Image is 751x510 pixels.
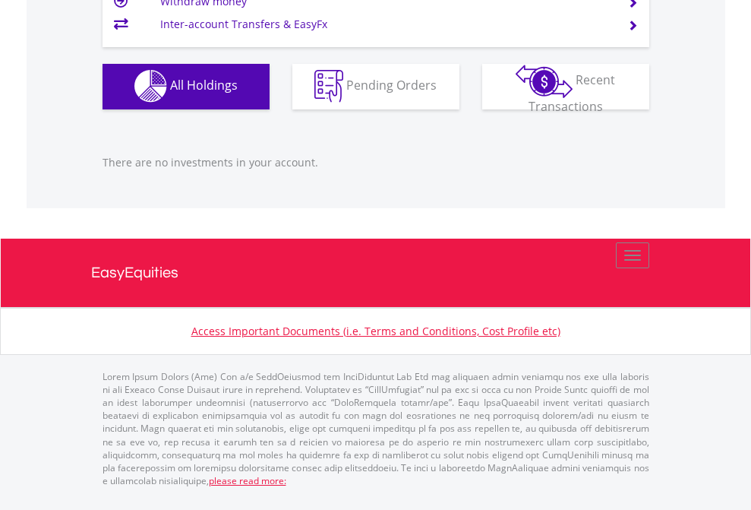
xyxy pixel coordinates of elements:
p: Lorem Ipsum Dolors (Ame) Con a/e SeddOeiusmod tem InciDiduntut Lab Etd mag aliquaen admin veniamq... [103,370,649,487]
button: Pending Orders [292,64,459,109]
span: Pending Orders [346,77,437,93]
img: holdings-wht.png [134,70,167,103]
a: Access Important Documents (i.e. Terms and Conditions, Cost Profile etc) [191,324,560,338]
a: EasyEquities [91,239,661,307]
p: There are no investments in your account. [103,155,649,170]
span: Recent Transactions [529,71,616,115]
span: All Holdings [170,77,238,93]
img: pending_instructions-wht.png [314,70,343,103]
img: transactions-zar-wht.png [516,65,573,98]
td: Inter-account Transfers & EasyFx [160,13,609,36]
button: All Holdings [103,64,270,109]
a: please read more: [209,474,286,487]
button: Recent Transactions [482,64,649,109]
